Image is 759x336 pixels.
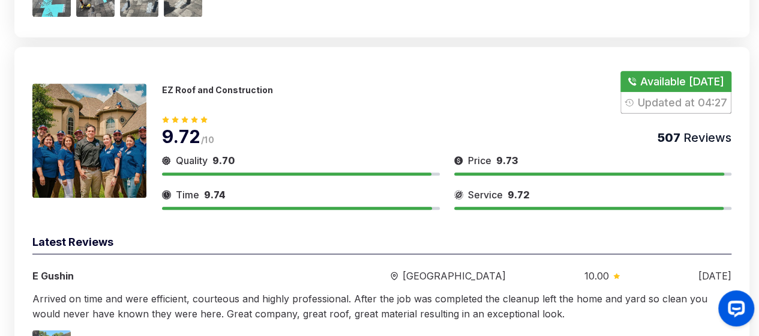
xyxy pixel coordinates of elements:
iframe: OpenWidget widget [709,286,759,336]
span: 9.72 [162,126,201,147]
span: [GEOGRAPHIC_DATA] [403,269,506,283]
span: /10 [201,135,214,145]
div: Latest Reviews [32,234,731,254]
span: Arrived on time and were efficient, courteous and highly professional. After the job was complete... [32,293,707,320]
img: slider icon [162,153,171,168]
img: slider icon [454,153,463,168]
span: 10.00 [584,269,608,283]
span: 507 [658,130,680,145]
div: E Gushin [32,269,312,283]
span: 9.72 [508,189,530,201]
span: Service [468,188,503,202]
span: Reviews [680,130,731,145]
img: slider icon [454,188,463,202]
span: Quality [176,153,208,168]
div: [DATE] [698,269,731,283]
img: 175466385571921.jpeg [32,84,146,198]
span: 9.74 [204,189,226,201]
span: 9.73 [496,154,518,166]
span: Time [176,188,199,202]
img: slider icon [391,272,398,281]
img: slider icon [162,188,171,202]
span: Price [468,153,491,168]
img: slider icon [613,273,620,279]
p: EZ Roof and Construction [162,85,273,95]
span: 9.70 [212,154,235,166]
